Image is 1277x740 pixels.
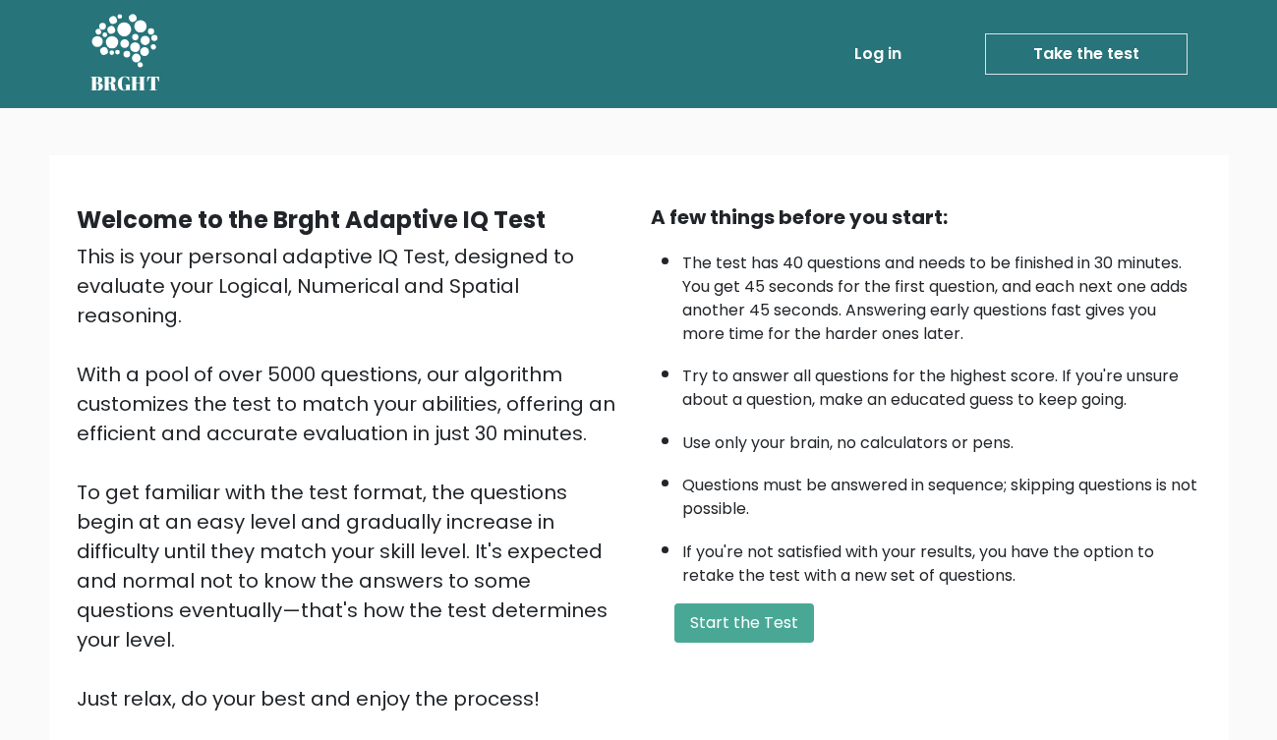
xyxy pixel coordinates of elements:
li: Try to answer all questions for the highest score. If you're unsure about a question, make an edu... [682,355,1201,412]
b: Welcome to the Brght Adaptive IQ Test [77,203,546,236]
li: The test has 40 questions and needs to be finished in 30 minutes. You get 45 seconds for the firs... [682,242,1201,346]
h5: BRGHT [90,72,161,95]
a: Take the test [985,33,1188,75]
a: Log in [846,34,909,74]
button: Start the Test [674,603,814,643]
li: Use only your brain, no calculators or pens. [682,422,1201,455]
div: This is your personal adaptive IQ Test, designed to evaluate your Logical, Numerical and Spatial ... [77,242,627,713]
li: Questions must be answered in sequence; skipping questions is not possible. [682,464,1201,521]
div: A few things before you start: [651,202,1201,232]
a: BRGHT [90,8,161,100]
li: If you're not satisfied with your results, you have the option to retake the test with a new set ... [682,531,1201,588]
